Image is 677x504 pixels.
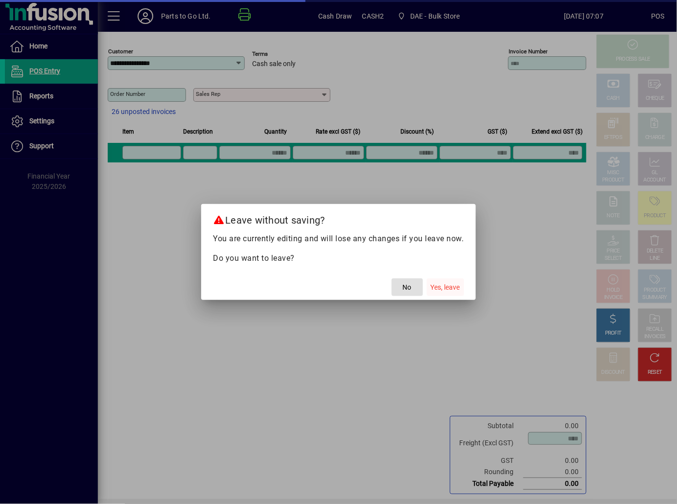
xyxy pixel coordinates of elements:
button: Yes, leave [427,278,464,296]
button: No [392,278,423,296]
p: You are currently editing and will lose any changes if you leave now. [213,233,464,245]
span: Yes, leave [431,282,460,293]
span: No [403,282,412,293]
h2: Leave without saving? [201,204,476,232]
p: Do you want to leave? [213,252,464,264]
